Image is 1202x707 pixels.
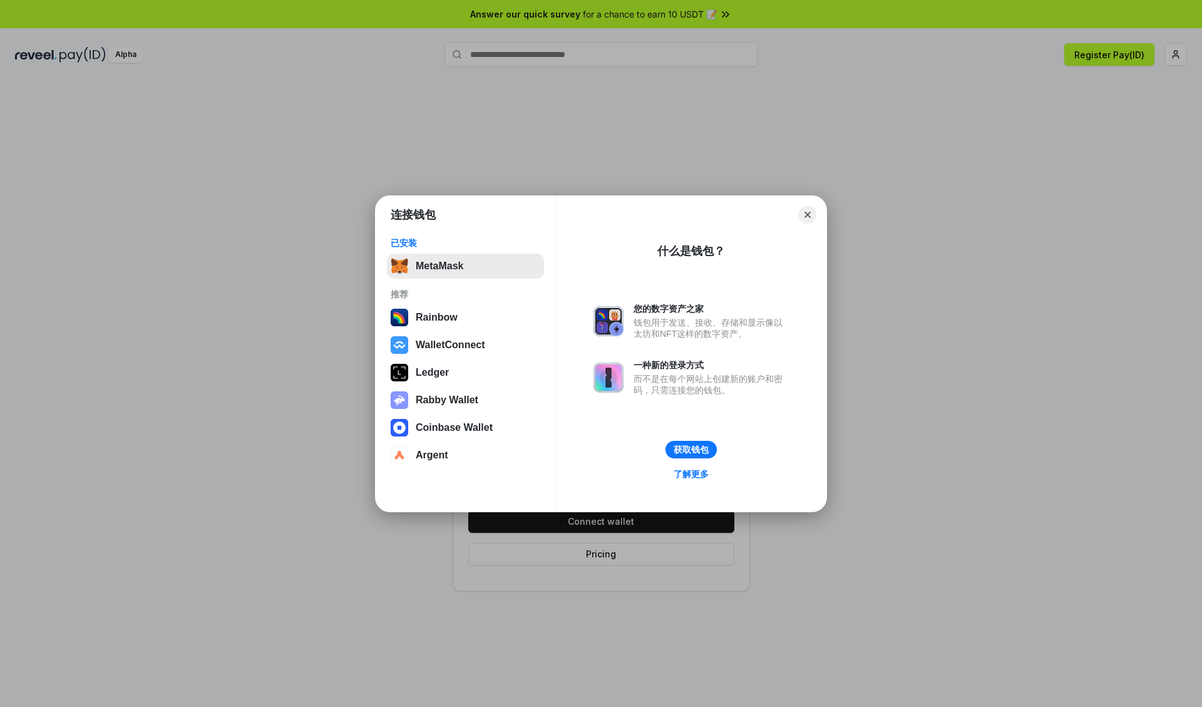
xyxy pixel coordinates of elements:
[634,303,789,314] div: 您的数字资产之家
[593,363,624,393] img: svg+xml,%3Csvg%20xmlns%3D%22http%3A%2F%2Fwww.w3.org%2F2000%2Fsvg%22%20fill%3D%22none%22%20viewBox...
[391,309,408,326] img: svg+xml,%3Csvg%20width%3D%22120%22%20height%3D%22120%22%20viewBox%3D%220%200%20120%20120%22%20fil...
[387,388,544,413] button: Rabby Wallet
[387,305,544,330] button: Rainbow
[593,306,624,336] img: svg+xml,%3Csvg%20xmlns%3D%22http%3A%2F%2Fwww.w3.org%2F2000%2Fsvg%22%20fill%3D%22none%22%20viewBox...
[666,466,716,482] a: 了解更多
[391,289,540,300] div: 推荐
[674,468,709,480] div: 了解更多
[391,391,408,409] img: svg+xml,%3Csvg%20xmlns%3D%22http%3A%2F%2Fwww.w3.org%2F2000%2Fsvg%22%20fill%3D%22none%22%20viewBox...
[416,450,448,461] div: Argent
[391,419,408,436] img: svg+xml,%3Csvg%20width%3D%2228%22%20height%3D%2228%22%20viewBox%3D%220%200%2028%2028%22%20fill%3D...
[416,339,485,351] div: WalletConnect
[416,395,478,406] div: Rabby Wallet
[416,367,449,378] div: Ledger
[674,444,709,455] div: 获取钱包
[391,336,408,354] img: svg+xml,%3Csvg%20width%3D%2228%22%20height%3D%2228%22%20viewBox%3D%220%200%2028%2028%22%20fill%3D...
[391,446,408,464] img: svg+xml,%3Csvg%20width%3D%2228%22%20height%3D%2228%22%20viewBox%3D%220%200%2028%2028%22%20fill%3D...
[634,359,789,371] div: 一种新的登录方式
[391,364,408,381] img: svg+xml,%3Csvg%20xmlns%3D%22http%3A%2F%2Fwww.w3.org%2F2000%2Fsvg%22%20width%3D%2228%22%20height%3...
[387,333,544,358] button: WalletConnect
[391,257,408,275] img: svg+xml,%3Csvg%20fill%3D%22none%22%20height%3D%2233%22%20viewBox%3D%220%200%2035%2033%22%20width%...
[387,360,544,385] button: Ledger
[665,441,717,458] button: 获取钱包
[634,317,789,339] div: 钱包用于发送、接收、存储和显示像以太坊和NFT这样的数字资产。
[387,254,544,279] button: MetaMask
[387,443,544,468] button: Argent
[416,261,463,272] div: MetaMask
[387,415,544,440] button: Coinbase Wallet
[391,237,540,249] div: 已安装
[416,422,493,433] div: Coinbase Wallet
[416,312,458,323] div: Rainbow
[799,206,816,224] button: Close
[391,207,436,222] h1: 连接钱包
[657,244,725,259] div: 什么是钱包？
[634,373,789,396] div: 而不是在每个网站上创建新的账户和密码，只需连接您的钱包。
